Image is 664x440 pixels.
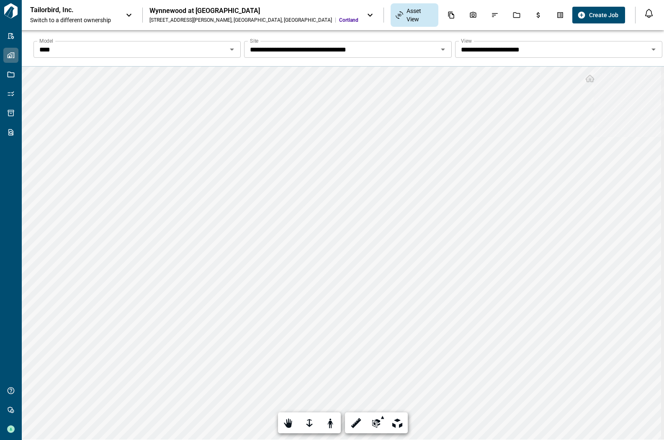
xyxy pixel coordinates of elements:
button: Open [226,44,238,55]
button: Open [437,44,449,55]
button: Create Job [572,7,625,23]
button: Open notification feed [642,7,656,20]
div: Jobs [508,8,525,22]
div: Documents [443,8,460,22]
label: Site [250,37,258,44]
p: Tailorbird, Inc. [30,6,106,14]
div: Takeoff Center [551,8,569,22]
div: Budgets [530,8,547,22]
div: Asset View [391,3,438,27]
span: Asset View [407,7,433,23]
span: Create Job [589,11,618,19]
label: Model [39,37,53,44]
span: Cortland [339,17,358,23]
div: Wynnewood at [GEOGRAPHIC_DATA] [149,7,358,15]
div: Issues & Info [486,8,504,22]
label: View [461,37,472,44]
div: [STREET_ADDRESS][PERSON_NAME] , [GEOGRAPHIC_DATA] , [GEOGRAPHIC_DATA] [149,17,332,23]
span: Switch to a different ownership [30,16,117,24]
div: Photos [464,8,482,22]
button: Open [648,44,659,55]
